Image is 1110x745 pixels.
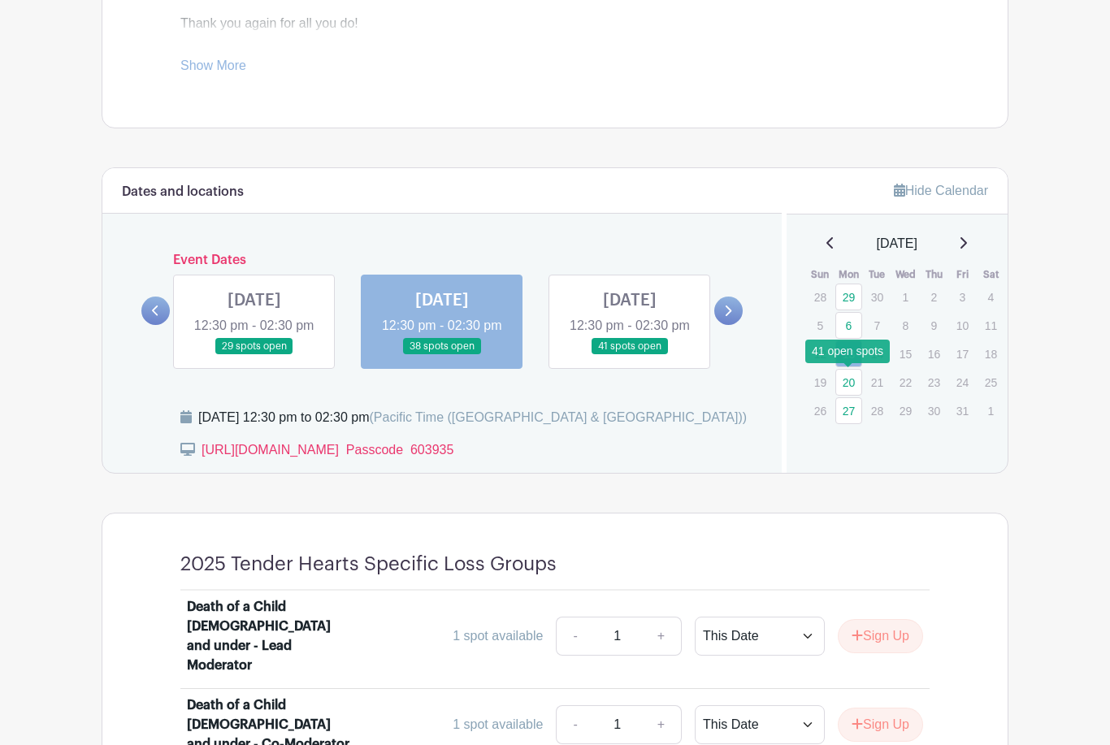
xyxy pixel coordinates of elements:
div: [DATE] 12:30 pm to 02:30 pm [198,408,747,427]
a: 27 [835,397,862,424]
a: 20 [835,369,862,396]
p: 8 [892,313,919,338]
p: 11 [978,313,1004,338]
p: 10 [949,313,976,338]
th: Sat [977,266,1005,283]
p: 7 [864,313,891,338]
p: 1 [978,398,1004,423]
p: 30 [921,398,947,423]
p: 21 [864,370,891,395]
a: 6 [835,312,862,339]
button: Sign Up [838,619,923,653]
p: 23 [921,370,947,395]
th: Wed [891,266,920,283]
a: - [556,617,593,656]
th: Sun [806,266,835,283]
a: - [556,705,593,744]
p: 28 [864,398,891,423]
p: 30 [864,284,891,310]
p: 28 [807,284,834,310]
a: [URL][DOMAIN_NAME] Passcode 603935 [202,443,453,457]
p: 3 [949,284,976,310]
h6: Dates and locations [122,184,244,200]
p: 9 [921,313,947,338]
div: 1 spot available [453,715,543,734]
p: 26 [807,398,834,423]
div: 41 open spots [805,340,890,363]
p: 4 [978,284,1004,310]
p: 15 [892,341,919,366]
a: + [641,705,682,744]
p: 18 [978,341,1004,366]
p: 25 [978,370,1004,395]
p: 31 [949,398,976,423]
th: Tue [863,266,891,283]
span: (Pacific Time ([GEOGRAPHIC_DATA] & [GEOGRAPHIC_DATA])) [369,410,747,424]
th: Mon [835,266,863,283]
button: Sign Up [838,708,923,742]
p: 1 [892,284,919,310]
p: 2 [921,284,947,310]
p: 29 [892,398,919,423]
a: Show More [180,58,246,79]
a: + [641,617,682,656]
p: 5 [807,313,834,338]
a: Hide Calendar [894,184,988,197]
div: 1 spot available [453,626,543,646]
h6: Event Dates [170,253,714,268]
p: 19 [807,370,834,395]
a: 29 [835,284,862,310]
th: Thu [920,266,948,283]
h4: 2025 Tender Hearts Specific Loss Groups [180,552,557,576]
p: 22 [892,370,919,395]
p: 16 [921,341,947,366]
span: [DATE] [877,234,917,253]
p: 24 [949,370,976,395]
th: Fri [948,266,977,283]
div: Death of a Child [DEMOGRAPHIC_DATA] and under - Lead Moderator [187,597,352,675]
p: 17 [949,341,976,366]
